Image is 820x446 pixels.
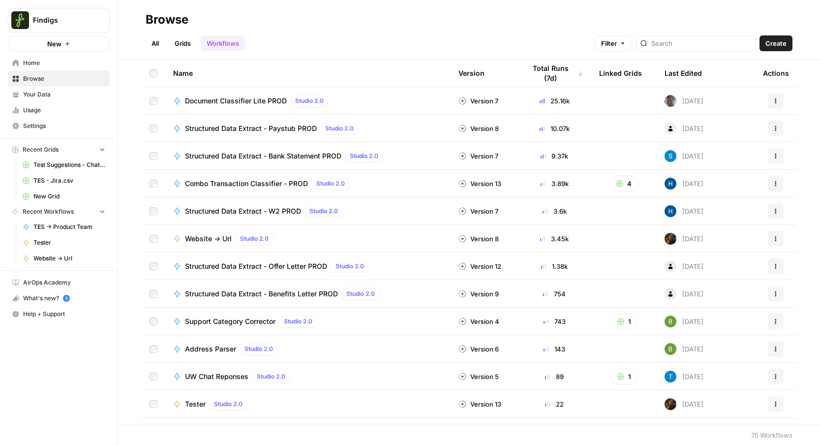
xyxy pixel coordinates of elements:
div: Name [173,60,443,87]
img: Findigs Logo [11,11,29,29]
span: Settings [23,122,105,130]
div: Version 13 [458,179,501,189]
div: 89 [525,372,583,382]
a: Document Classifier Lite PRODStudio 2.0 [173,95,443,107]
span: Recent Grids [23,145,59,154]
span: Studio 2.0 [335,262,364,271]
a: Website -> UrlStudio 2.0 [173,233,443,245]
div: Version 8 [458,234,499,244]
span: Studio 2.0 [244,345,273,353]
a: Combo Transaction Classifier - PRODStudio 2.0 [173,178,443,190]
span: Website -> Url [185,234,232,244]
a: Address ParserStudio 2.0 [173,343,443,355]
a: Workflows [201,35,245,51]
span: Browse [23,74,105,83]
div: [DATE] [665,178,703,190]
div: [DATE] [665,288,703,300]
a: Structured Data Extract - W2 PRODStudio 2.0 [173,205,443,217]
div: Version 4 [458,317,499,326]
div: Version 7 [458,96,498,106]
input: Search [651,38,751,48]
div: 143 [525,344,583,354]
span: Structured Data Extract - Offer Letter PROD [185,261,327,271]
img: ef99asjrocz9zqlrt0wh11v979lp [665,371,676,382]
span: Combo Transaction Classifier - PROD [185,179,308,189]
div: 743 [525,317,583,326]
div: 3.45k [525,234,583,244]
div: Total Runs (7d) [525,60,583,87]
span: Home [23,59,105,67]
img: 42nrd04itrw42n4jz1cwaw7xh15x [665,233,676,245]
div: [DATE] [665,398,703,410]
div: Actions [763,60,789,87]
div: 10.07k [525,124,583,133]
div: Version 7 [458,151,498,161]
a: TesterStudio 2.0 [173,398,443,410]
span: Usage [23,106,105,115]
button: Recent Grids [8,142,110,157]
a: TES -> Product Team [18,219,110,235]
img: gsxbzssmjvmuc0chcdaoomwccu90 [665,205,676,217]
span: Studio 2.0 [257,372,285,381]
div: Last Edited [665,60,702,87]
a: Usage [8,102,110,118]
a: Browse [8,71,110,87]
a: New Grid [18,189,110,204]
span: Studio 2.0 [316,179,345,188]
div: 1.38k [525,261,583,271]
div: 9.37k [525,151,583,161]
span: TES - Jira.csv [33,176,105,185]
span: Findigs [33,15,92,25]
button: 1 [611,369,638,384]
div: 754 [525,289,583,299]
div: Version [458,60,485,87]
span: Recent Workflows [23,207,74,216]
a: AirOps Academy [8,275,110,290]
div: Browse [146,12,188,28]
button: New [8,36,110,51]
span: Address Parser [185,344,236,354]
button: What's new? 5 [8,290,110,306]
a: Structured Data Extract - Benefits Letter PRODStudio 2.0 [173,288,443,300]
span: Structured Data Extract - Bank Statement PROD [185,151,341,161]
a: All [146,35,165,51]
span: Studio 2.0 [325,124,354,133]
span: Studio 2.0 [240,234,269,243]
div: [DATE] [665,260,703,272]
span: New Grid [33,192,105,201]
a: Settings [8,118,110,134]
span: Tester [33,238,105,247]
img: 42nrd04itrw42n4jz1cwaw7xh15x [665,398,676,410]
a: TES - Jira.csv [18,173,110,189]
span: Create [765,38,787,48]
div: [DATE] [665,316,703,327]
span: Studio 2.0 [284,317,312,326]
button: Filter [595,35,632,51]
div: Version 6 [458,344,499,354]
a: Tester [18,235,110,251]
span: Studio 2.0 [350,152,378,160]
span: New [47,39,61,49]
div: [DATE] [665,343,703,355]
span: Tester [185,399,206,409]
a: Structured Data Extract - Offer Letter PRODStudio 2.0 [173,260,443,272]
span: Document Classifier Lite PROD [185,96,287,106]
div: Version 7 [458,206,498,216]
div: [DATE] [665,123,703,134]
div: What's new? [8,291,109,306]
span: Structured Data Extract - Paystub PROD [185,124,317,133]
text: 5 [65,296,67,301]
button: Workspace: Findigs [8,8,110,32]
div: Version 8 [458,124,499,133]
span: Studio 2.0 [346,289,375,298]
a: Test Suggestions - Chat Bots - Test Script (1).csv [18,157,110,173]
span: Structured Data Extract - W2 PROD [185,206,301,216]
a: Your Data [8,87,110,102]
div: [DATE] [665,95,703,107]
span: Support Category Corrector [185,317,275,326]
button: Create [759,35,792,51]
img: 1qdgf7mwr7vcfve851khfhjwlyeo [665,150,676,162]
img: gu969mdx9sa6k2f8q1wir21hchfc [665,95,676,107]
span: Studio 2.0 [309,207,338,216]
span: Structured Data Extract - Benefits Letter PROD [185,289,338,299]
